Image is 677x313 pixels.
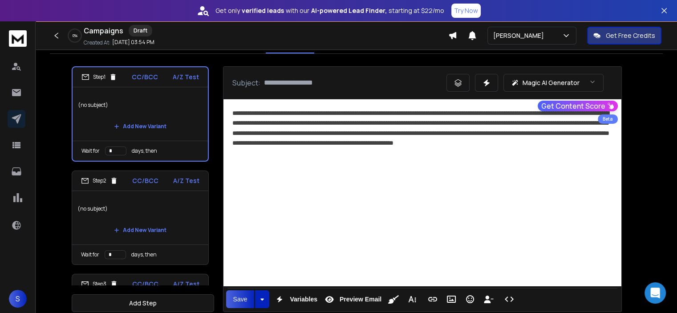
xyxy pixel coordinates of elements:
p: Get only with our starting at $22/mo [215,6,444,15]
button: S [9,290,27,308]
button: Code View [501,290,518,308]
div: Draft [129,25,152,37]
button: Save [226,290,255,308]
li: Step2CC/BCCA/Z Test(no subject)Add New VariantWait fordays, then [72,171,209,265]
button: Try Now [451,4,481,18]
p: [PERSON_NAME] [493,31,547,40]
button: Preview Email [321,290,383,308]
button: Emoticons [462,290,478,308]
p: Get Free Credits [606,31,655,40]
p: Subject: [232,77,260,88]
p: (no subject) [77,196,203,221]
button: Clean HTML [385,290,402,308]
button: More Text [404,290,421,308]
strong: AI-powered Lead Finder, [311,6,387,15]
p: A/Z Test [173,73,199,81]
div: Beta [598,114,618,124]
div: Step 3 [81,280,118,288]
button: Insert Link (Ctrl+K) [424,290,441,308]
p: Wait for [81,147,100,154]
button: Insert Image (Ctrl+P) [443,290,460,308]
p: Wait for [81,251,99,258]
li: Step1CC/BCCA/Z Test(no subject)Add New VariantWait fordays, then [72,66,209,162]
span: Variables [288,296,319,303]
p: A/Z Test [173,280,199,289]
div: Open Intercom Messenger [645,282,666,304]
img: logo [9,30,27,47]
strong: verified leads [242,6,284,15]
button: Add New Variant [107,221,174,239]
p: 0 % [73,33,77,38]
button: Add New Variant [107,118,174,135]
p: CC/BCC [132,73,158,81]
button: Get Free Credits [587,27,661,45]
p: CC/BCC [132,280,158,289]
p: days, then [131,251,157,258]
p: (no subject) [78,93,203,118]
h1: Campaigns [84,25,123,36]
button: Get Content Score [538,101,618,111]
p: days, then [132,147,157,154]
p: A/Z Test [173,176,199,185]
button: Magic AI Generator [503,74,604,92]
div: Step 1 [81,73,117,81]
p: CC/BCC [132,176,158,185]
p: [DATE] 03:54 PM [112,39,154,46]
button: Variables [271,290,319,308]
div: Step 2 [81,177,118,185]
button: Insert Unsubscribe Link [480,290,497,308]
button: Add Step [72,294,214,312]
span: Preview Email [338,296,383,303]
p: Magic AI Generator [523,78,580,87]
p: Try Now [454,6,478,15]
p: Created At: [84,39,110,46]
